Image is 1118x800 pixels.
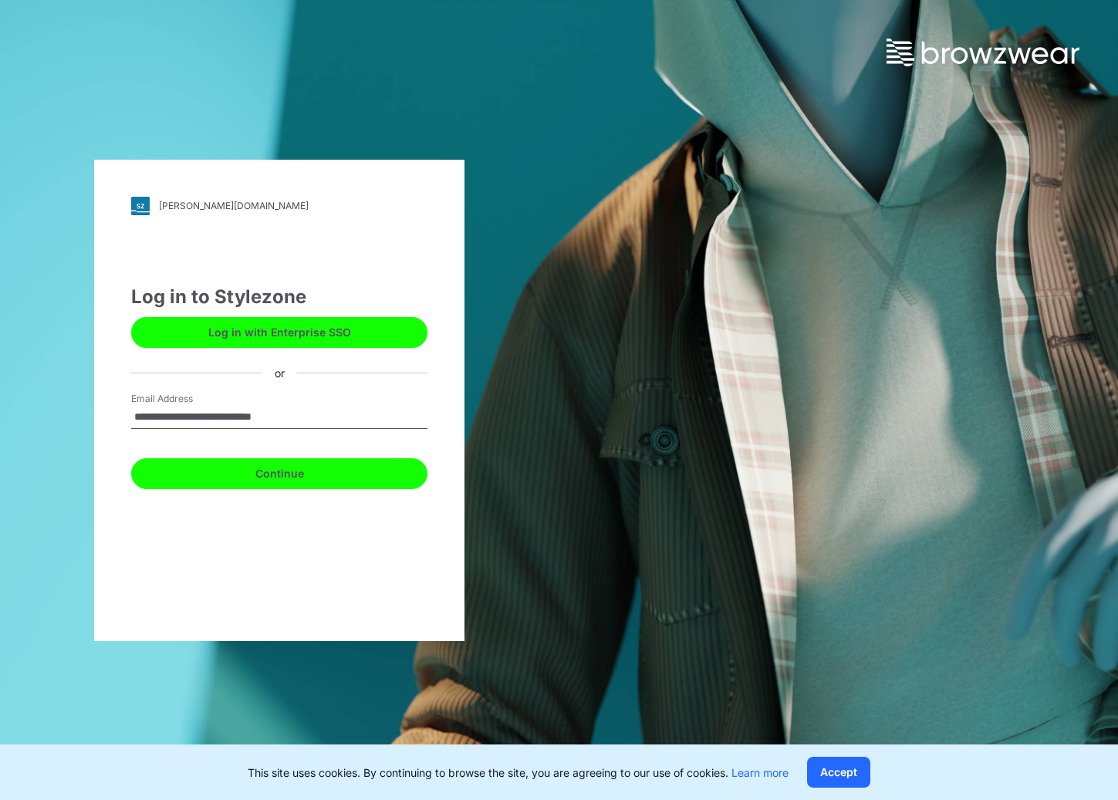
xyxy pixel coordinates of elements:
[131,283,427,311] div: Log in to Stylezone
[262,365,297,381] div: or
[131,197,427,215] a: [PERSON_NAME][DOMAIN_NAME]
[248,765,789,781] p: This site uses cookies. By continuing to browse the site, you are agreeing to our use of cookies.
[131,458,427,489] button: Continue
[887,39,1079,66] img: browzwear-logo.73288ffb.svg
[131,392,239,406] label: Email Address
[807,757,870,788] button: Accept
[159,200,309,211] div: [PERSON_NAME][DOMAIN_NAME]
[131,317,427,348] button: Log in with Enterprise SSO
[731,766,789,779] a: Learn more
[131,197,150,215] img: svg+xml;base64,PHN2ZyB3aWR0aD0iMjgiIGhlaWdodD0iMjgiIHZpZXdCb3g9IjAgMCAyOCAyOCIgZmlsbD0ibm9uZSIgeG...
